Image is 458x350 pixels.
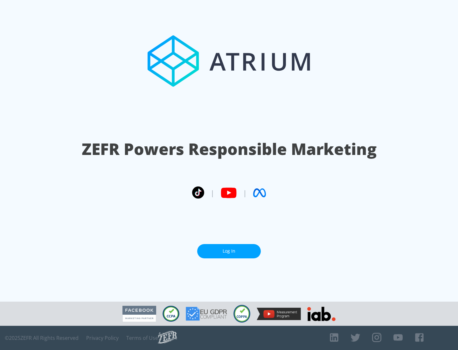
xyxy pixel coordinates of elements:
span: | [211,188,214,198]
a: Log In [197,244,261,258]
a: Terms of Use [126,335,158,341]
h1: ZEFR Powers Responsible Marketing [82,138,377,160]
img: Facebook Marketing Partner [122,306,156,322]
span: © 2025 ZEFR All Rights Reserved [5,335,79,341]
img: GDPR Compliant [186,307,227,321]
img: COPPA Compliant [233,305,250,323]
img: IAB [307,307,336,321]
span: | [243,188,247,198]
img: YouTube Measurement Program [257,308,301,320]
a: Privacy Policy [86,335,119,341]
img: CCPA Compliant [163,306,179,322]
